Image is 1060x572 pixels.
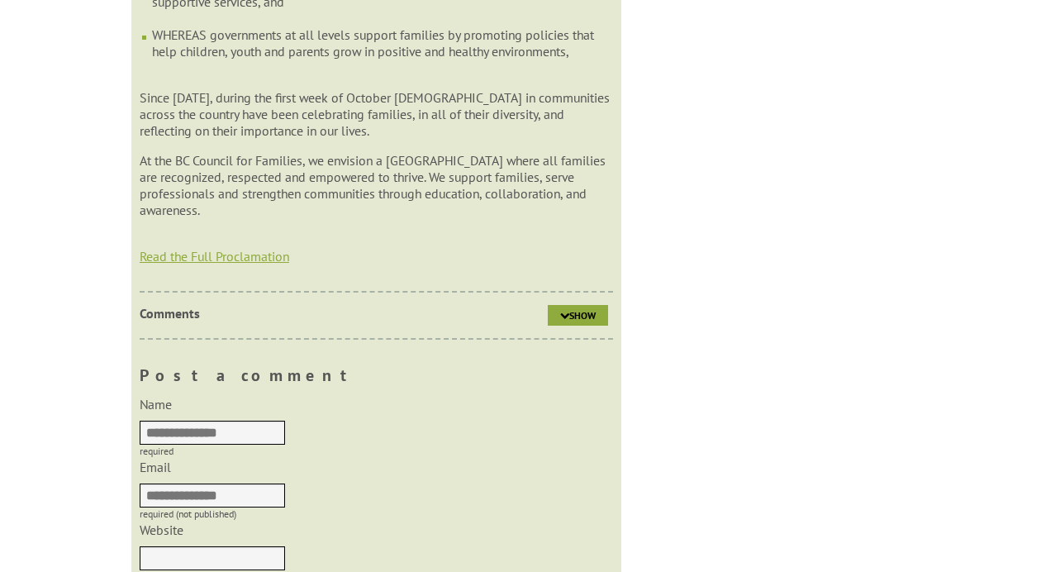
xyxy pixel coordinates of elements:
li: WHEREAS governments at all levels support families by promoting policies that help children, yout... [152,26,613,76]
h3: Post a comment [140,365,613,386]
label: Email [140,459,171,475]
label: Name [140,396,172,412]
span: Show [569,309,596,322]
p: At the BC Council for Families, we envision a [GEOGRAPHIC_DATA] where all families are recognized... [140,152,613,218]
label: Website [140,522,183,538]
p: required [140,445,613,457]
a: Read the Full Proclamation [140,248,289,265]
a: Show [548,305,608,326]
p: Comments [140,305,374,322]
p: required (not published) [140,508,613,520]
p: Since [DATE], during the first week of October [DEMOGRAPHIC_DATA] in communities across the count... [140,89,613,139]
